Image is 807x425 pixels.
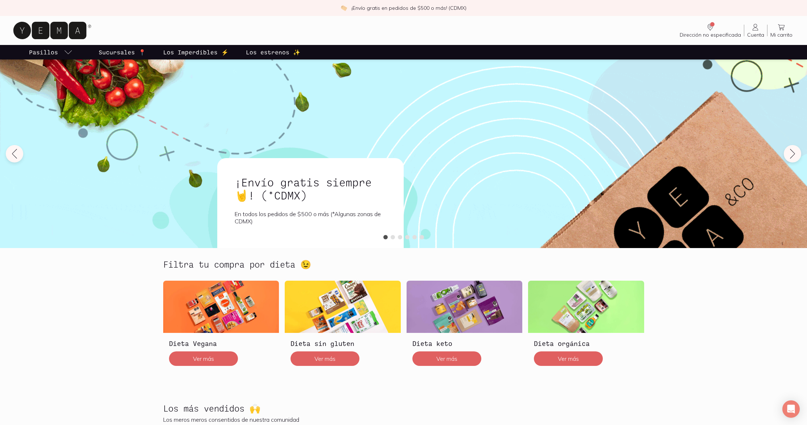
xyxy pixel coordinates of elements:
[534,351,603,366] button: Ver más
[169,339,273,348] h3: Dieta Vegana
[163,48,228,57] p: Los Imperdibles ⚡️
[163,260,311,269] h2: Filtra tu compra por dieta 😉
[351,4,466,12] p: ¡Envío gratis en pedidos de $500 o más! (CDMX)
[412,339,517,348] h3: Dieta keto
[235,210,386,225] p: En todos los pedidos de $500 o más (*Algunas zonas de CDMX)
[244,45,302,59] a: Los estrenos ✨
[407,281,523,333] img: Dieta keto
[285,281,401,371] a: Dieta sin glutenDieta sin glutenVer más
[163,416,644,423] p: Los meros meros consentidos de nuestra comunidad
[341,5,347,11] img: check
[291,351,359,366] button: Ver más
[169,351,238,366] button: Ver más
[97,45,147,59] a: Sucursales 📍
[407,281,523,371] a: Dieta ketoDieta ketoVer más
[163,281,279,371] a: Dieta VeganaDieta VeganaVer más
[744,23,767,38] a: Cuenta
[29,48,58,57] p: Pasillos
[767,23,795,38] a: Mi carrito
[680,32,741,38] span: Dirección no especificada
[412,351,481,366] button: Ver más
[747,32,764,38] span: Cuenta
[99,48,146,57] p: Sucursales 📍
[528,281,644,371] a: Dieta orgánicaDieta orgánicaVer más
[770,32,792,38] span: Mi carrito
[28,45,74,59] a: pasillo-todos-link
[782,400,800,418] div: Open Intercom Messenger
[285,281,401,333] img: Dieta sin gluten
[163,404,260,413] h2: Los más vendidos 🙌
[162,45,230,59] a: Los Imperdibles ⚡️
[246,48,300,57] p: Los estrenos ✨
[534,339,638,348] h3: Dieta orgánica
[291,339,395,348] h3: Dieta sin gluten
[528,281,644,333] img: Dieta orgánica
[235,176,386,202] h1: ¡Envío gratis siempre🤘! (*CDMX)
[677,23,744,38] a: Dirección no especificada
[163,281,279,333] img: Dieta Vegana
